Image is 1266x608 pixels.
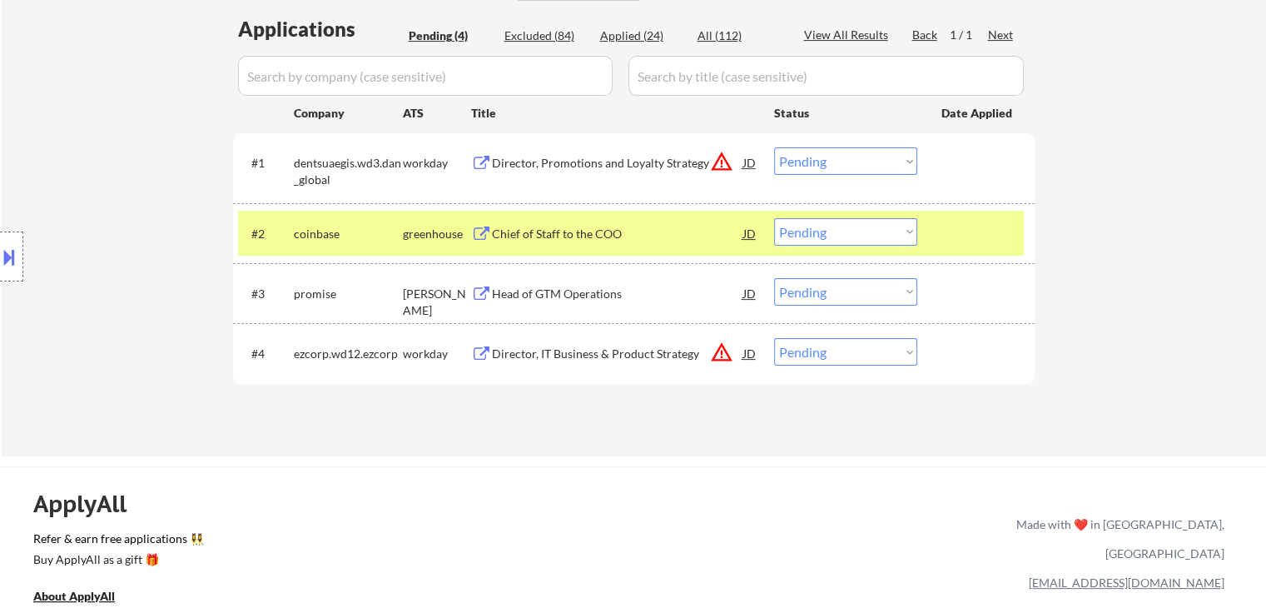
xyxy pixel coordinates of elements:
a: Refer & earn free applications 👯‍♀️ [33,533,668,551]
div: greenhouse [403,226,471,242]
div: ApplyAll [33,490,146,518]
div: Title [471,105,758,122]
div: Next [988,27,1015,43]
div: JD [742,218,758,248]
div: workday [403,346,471,362]
div: Applications [238,19,403,39]
a: About ApplyAll [33,587,138,608]
button: warning_amber [710,341,733,364]
div: ezcorp.wd12.ezcorp [294,346,403,362]
div: Back [912,27,939,43]
div: [PERSON_NAME] [403,286,471,318]
div: Excluded (84) [504,27,588,44]
div: Director, IT Business & Product Strategy [492,346,743,362]
a: [EMAIL_ADDRESS][DOMAIN_NAME] [1029,576,1224,590]
div: ATS [403,105,471,122]
div: coinbase [294,226,403,242]
div: workday [403,155,471,172]
input: Search by title (case sensitive) [628,56,1024,96]
div: JD [742,147,758,177]
div: dentsuaegis.wd3.dan_global [294,155,403,187]
u: About ApplyAll [33,589,115,603]
div: Chief of Staff to the COO [492,226,743,242]
div: Status [774,97,917,127]
div: Applied (24) [600,27,683,44]
div: JD [742,278,758,308]
div: Buy ApplyAll as a gift 🎁 [33,554,200,566]
input: Search by company (case sensitive) [238,56,613,96]
div: 1 / 1 [950,27,988,43]
div: All (112) [698,27,781,44]
div: Director, Promotions and Loyalty Strategy [492,155,743,172]
div: Pending (4) [409,27,492,44]
div: Company [294,105,403,122]
div: Made with ❤️ in [GEOGRAPHIC_DATA], [GEOGRAPHIC_DATA] [1010,510,1224,568]
a: Buy ApplyAll as a gift 🎁 [33,551,200,571]
div: Date Applied [941,105,1015,122]
div: promise [294,286,403,302]
div: JD [742,338,758,368]
div: View All Results [804,27,893,43]
div: Head of GTM Operations [492,286,743,302]
button: warning_amber [710,150,733,173]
